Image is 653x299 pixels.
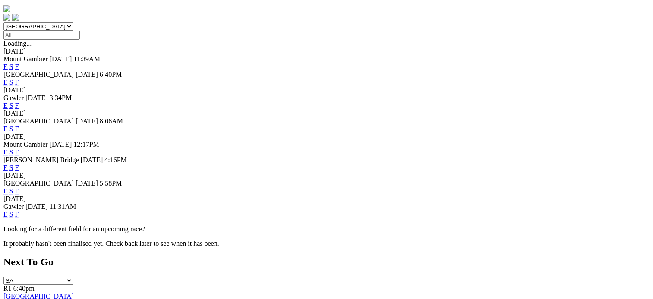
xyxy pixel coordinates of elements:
a: E [3,79,8,86]
div: [DATE] [3,172,650,179]
span: 5:58PM [100,179,122,187]
a: S [9,125,13,132]
div: [DATE] [3,47,650,55]
a: F [15,164,19,171]
a: E [3,187,8,195]
img: logo-grsa-white.png [3,5,10,12]
a: S [9,63,13,70]
span: Loading... [3,40,32,47]
a: S [9,164,13,171]
span: 3:34PM [50,94,72,101]
span: [DATE] [81,156,103,164]
span: Mount Gambier [3,55,48,63]
span: [GEOGRAPHIC_DATA] [3,117,74,125]
span: [DATE] [50,55,72,63]
span: 6:40PM [100,71,122,78]
span: [DATE] [76,179,98,187]
span: [DATE] [25,94,48,101]
span: R1 [3,285,12,292]
a: S [9,102,13,109]
span: [PERSON_NAME] Bridge [3,156,79,164]
div: [DATE] [3,195,650,203]
span: Mount Gambier [3,141,48,148]
partial: It probably hasn't been finalised yet. Check back later to see when it has been. [3,240,219,247]
span: Gawler [3,203,24,210]
a: E [3,164,8,171]
span: 6:40pm [13,285,35,292]
a: F [15,102,19,109]
img: facebook.svg [3,14,10,21]
a: E [3,148,8,156]
a: E [3,63,8,70]
span: [DATE] [50,141,72,148]
span: [GEOGRAPHIC_DATA] [3,71,74,78]
span: Gawler [3,94,24,101]
a: F [15,63,19,70]
a: E [3,211,8,218]
a: F [15,79,19,86]
span: 4:16PM [104,156,127,164]
a: E [3,102,8,109]
span: 12:17PM [73,141,99,148]
div: [DATE] [3,133,650,141]
a: S [9,79,13,86]
p: Looking for a different field for an upcoming race? [3,225,650,233]
div: [DATE] [3,86,650,94]
a: F [15,148,19,156]
span: [GEOGRAPHIC_DATA] [3,179,74,187]
a: S [9,211,13,218]
span: [DATE] [76,117,98,125]
input: Select date [3,31,80,40]
span: 8:06AM [100,117,123,125]
h2: Next To Go [3,256,650,268]
span: 11:39AM [73,55,100,63]
a: S [9,148,13,156]
img: twitter.svg [12,14,19,21]
div: [DATE] [3,110,650,117]
a: E [3,125,8,132]
a: S [9,187,13,195]
a: F [15,125,19,132]
a: F [15,211,19,218]
span: 11:31AM [50,203,76,210]
a: F [15,187,19,195]
span: [DATE] [25,203,48,210]
span: [DATE] [76,71,98,78]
